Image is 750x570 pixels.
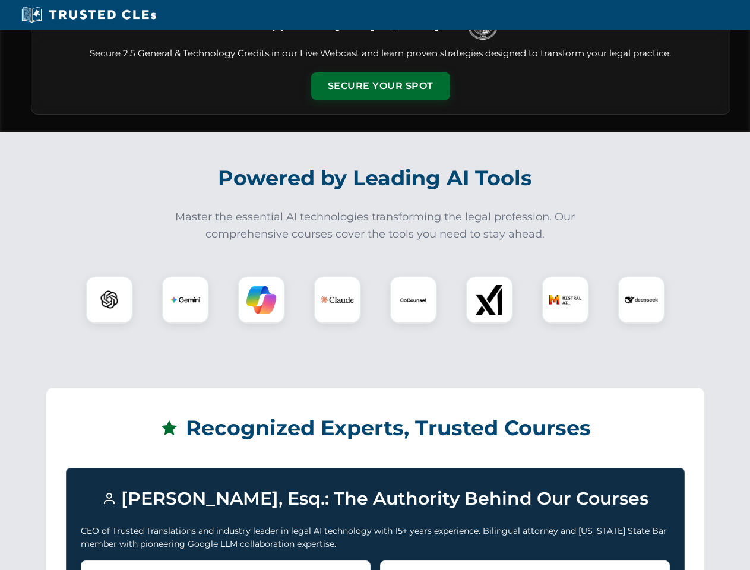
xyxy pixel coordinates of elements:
[46,47,716,61] p: Secure 2.5 General & Technology Credits in our Live Webcast and learn proven strategies designed ...
[625,283,658,316] img: DeepSeek Logo
[238,276,285,324] div: Copilot
[398,285,428,315] img: CoCounsel Logo
[618,276,665,324] div: DeepSeek
[162,276,209,324] div: Gemini
[167,208,583,243] p: Master the essential AI technologies transforming the legal profession. Our comprehensive courses...
[81,483,670,515] h3: [PERSON_NAME], Esq.: The Authority Behind Our Courses
[66,407,685,449] h2: Recognized Experts, Trusted Courses
[390,276,437,324] div: CoCounsel
[86,276,133,324] div: ChatGPT
[46,157,704,199] h2: Powered by Leading AI Tools
[542,276,589,324] div: Mistral AI
[474,285,504,315] img: xAI Logo
[92,283,126,317] img: ChatGPT Logo
[549,283,582,316] img: Mistral AI Logo
[246,285,276,315] img: Copilot Logo
[466,276,513,324] div: xAI
[81,524,670,551] p: CEO of Trusted Translations and industry leader in legal AI technology with 15+ years experience....
[314,276,361,324] div: Claude
[18,6,160,24] img: Trusted CLEs
[321,283,354,316] img: Claude Logo
[170,285,200,315] img: Gemini Logo
[311,72,450,100] button: Secure Your Spot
